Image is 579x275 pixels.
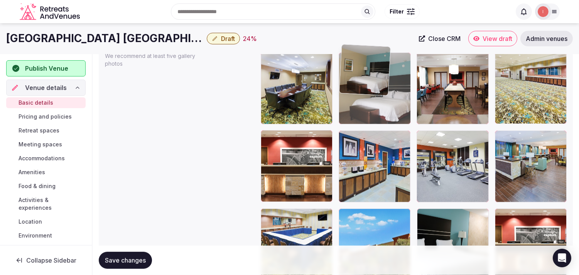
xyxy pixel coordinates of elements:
[6,216,86,227] a: Location
[495,52,567,124] div: 82SYm4ufnkSHZpJJb1Cg_HAMPTON_INN_AUSTIN_OAKHILL_TX_MEETING_ROOM_001.jpg.jpg?h=2000&w=3000
[105,256,146,264] span: Save changes
[261,52,333,124] div: r9oUT740bkOokauZnOKinA_HAMPTON_INN_AUSTIN_OAKHILL_TX_ADA_BOARDOOM.jpg.jpg?h=2000&w=3000
[6,125,86,136] a: Retreat spaces
[19,182,56,190] span: Food & dining
[6,230,86,241] a: Environment
[6,111,86,122] a: Pricing and policies
[414,31,465,46] a: Close CRM
[6,244,86,255] a: Types of retreats
[339,53,410,124] div: 7PGK15s2fUfDJNKA3xASw_Unique%20First%20Image-NKRUA.jpg.jpg?h=3000&w=4500
[6,252,86,269] button: Collapse Sidebar
[6,181,86,192] a: Food & dining
[19,127,59,134] span: Retreat spaces
[6,153,86,164] a: Accommodations
[19,232,52,239] span: Environment
[221,35,235,42] span: Draft
[20,3,81,20] svg: Retreats and Venues company logo
[243,34,257,43] button: 24%
[207,33,240,44] button: Draft
[261,130,333,202] div: PtuPF86KU0OAUuzfTULrBQ_Front%20Desk.jpg.jpg?h=3000&w=4501
[6,31,204,46] h1: [GEOGRAPHIC_DATA] [GEOGRAPHIC_DATA]/[GEOGRAPHIC_DATA]
[19,218,42,226] span: Location
[495,131,567,202] div: ZGr8pzLLfkShit5KwZL5UA_HAMPTON_INN_AUSTIN_OAKHILL_TX_LOBBY_001.jpg.jpg?h=2000&w=3000
[483,35,512,42] span: View draft
[19,141,62,148] span: Meeting spaces
[6,60,86,76] button: Publish Venue
[105,52,204,68] p: We recommend at least five gallery photos
[19,168,45,176] span: Amenities
[553,249,571,267] div: Open Intercom Messenger
[6,167,86,178] a: Amenities
[339,131,410,202] div: Jc8ZvXowLE2RWYjCKf7GAw_HAMPTON_INN_AUSTIN_OAKHILL_TX_BREAKFAST_ROOM_001.jpg.jpg?h=2000&w=3000
[390,8,404,15] span: Filter
[20,3,81,20] a: Visit the homepage
[19,154,65,162] span: Accommodations
[6,139,86,150] a: Meeting spaces
[6,195,86,213] a: Activities & experiences
[428,35,461,42] span: Close CRM
[243,34,257,43] div: 24 %
[99,252,152,269] button: Save changes
[25,64,68,73] span: Publish Venue
[468,31,517,46] a: View draft
[520,31,573,46] a: Admin venues
[417,52,488,124] div: 2dGO5SisR067x9MtAZCf4Q_Lobby.jpg.jpg?h=3000&w=4500
[19,196,83,212] span: Activities & experiences
[385,4,420,19] button: Filter
[19,99,53,107] span: Basic details
[417,131,488,202] div: D0Y3hsqtkOY6GbOHKPuUw_HAMPTON_INN_AUSTIN_OAKHILL_TX_FITNESS_CENTER.jpg.jpg?h=2000&w=3000
[19,113,72,121] span: Pricing and policies
[339,44,390,95] img: 7PGK15s2fUfDJNKA3xASw_Unique%20First%20Image-NKRUA.jpg.jpg?h=3000&w=4500
[25,83,67,92] span: Venue details
[538,6,549,17] img: Irene Gonzales
[26,256,76,264] span: Collapse Sidebar
[526,35,567,42] span: Admin venues
[6,97,86,108] a: Basic details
